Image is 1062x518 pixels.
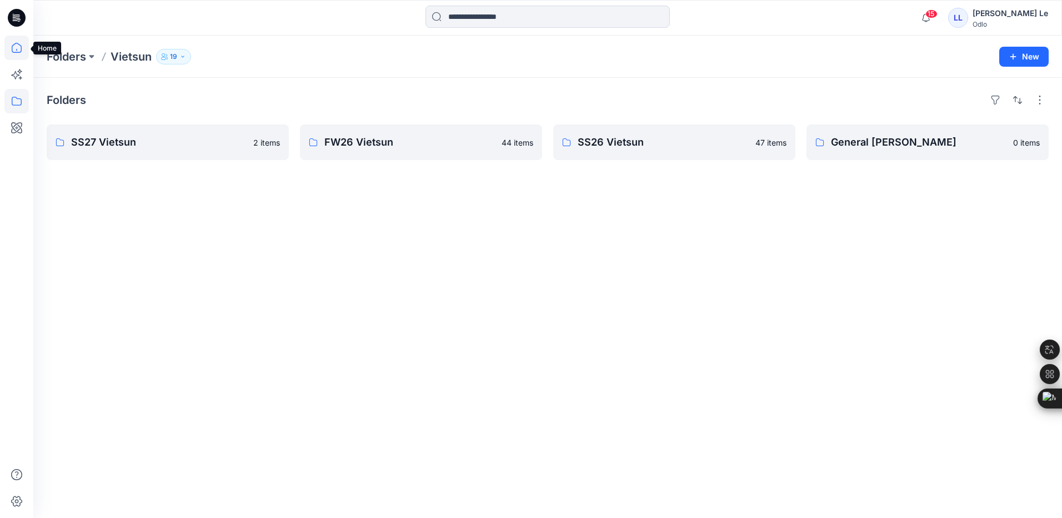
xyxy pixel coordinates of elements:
div: Odlo [973,20,1048,28]
a: SS27 Vietsun2 items [47,124,289,160]
a: Folders [47,49,86,64]
p: 2 items [253,137,280,148]
p: SS26 Vietsun [578,135,749,150]
p: General [PERSON_NAME] [831,135,1006,150]
span: 15 [925,9,938,18]
p: FW26 Vietsun [324,135,495,150]
p: SS27 Vietsun [71,135,247,150]
p: 47 items [755,137,787,148]
div: LL [948,8,968,28]
a: SS26 Vietsun47 items [553,124,795,160]
p: 44 items [502,137,533,148]
a: FW26 Vietsun44 items [300,124,542,160]
div: [PERSON_NAME] Le [973,7,1048,20]
button: 19 [156,49,191,64]
h4: Folders [47,93,86,107]
a: General [PERSON_NAME]0 items [806,124,1049,160]
p: 19 [170,51,177,63]
button: New [999,47,1049,67]
p: 0 items [1013,137,1040,148]
p: Vietsun [111,49,152,64]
